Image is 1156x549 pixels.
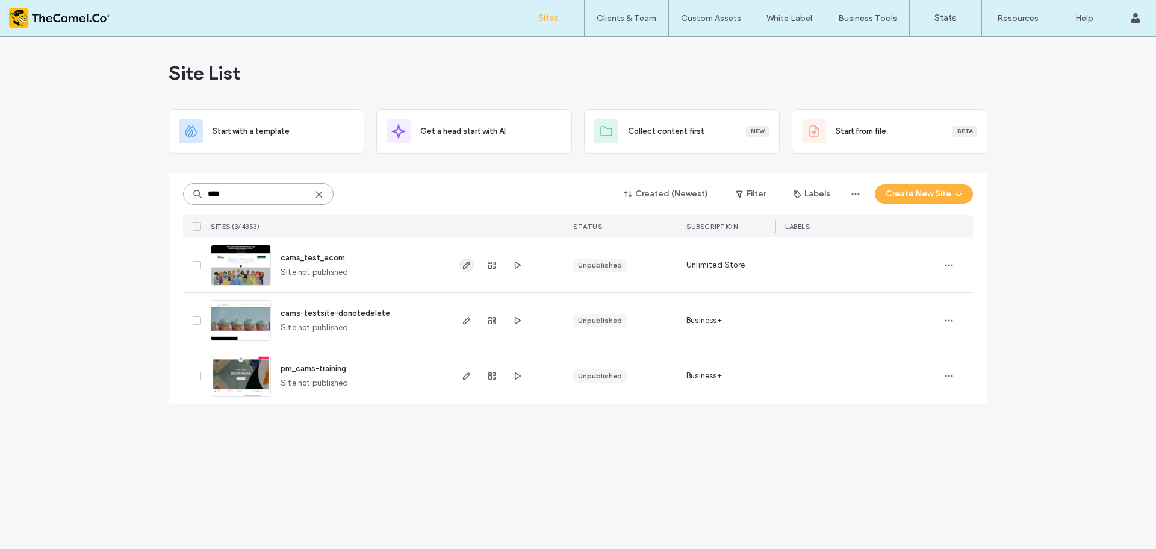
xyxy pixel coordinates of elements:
a: pm_cams-training [281,364,346,373]
span: Site not published [281,322,349,334]
span: Get a head start with AI [420,125,506,137]
span: Help [27,8,52,19]
button: Create New Site [875,184,973,204]
label: White Label [766,13,812,24]
span: Site not published [281,266,349,278]
div: Beta [952,126,977,137]
span: Business+ [686,370,722,382]
span: LABELS [785,222,810,231]
span: Site List [169,61,240,85]
label: Stats [934,13,957,24]
span: Start with a template [213,125,290,137]
button: Labels [783,184,841,204]
a: cams_test_ecom [281,253,345,262]
button: Filter [724,184,778,204]
div: Get a head start with AI [376,109,572,154]
button: Created (Newest) [614,184,719,204]
div: Unpublished [578,315,622,326]
label: Sites [538,13,559,24]
span: Unlimited Store [686,259,745,271]
span: Site not published [281,377,349,389]
label: Clients & Team [597,13,656,24]
span: SITES (3/4353) [211,222,259,231]
div: Start from fileBeta [792,109,987,154]
span: Business+ [686,315,722,327]
div: Unpublished [578,371,622,381]
label: Help [1075,13,1093,24]
div: Start with a template [169,109,364,154]
div: New [746,126,769,137]
span: STATUS [573,222,602,231]
div: Unpublished [578,260,622,271]
label: Resources [997,13,1039,24]
a: cams-testsite-donotedelete [281,309,390,318]
span: Collect content first [628,125,704,137]
label: Business Tools [838,13,897,24]
div: Collect content firstNew [584,109,780,154]
label: Custom Assets [681,13,741,24]
span: SUBSCRIPTION [686,222,738,231]
span: Start from file [836,125,886,137]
